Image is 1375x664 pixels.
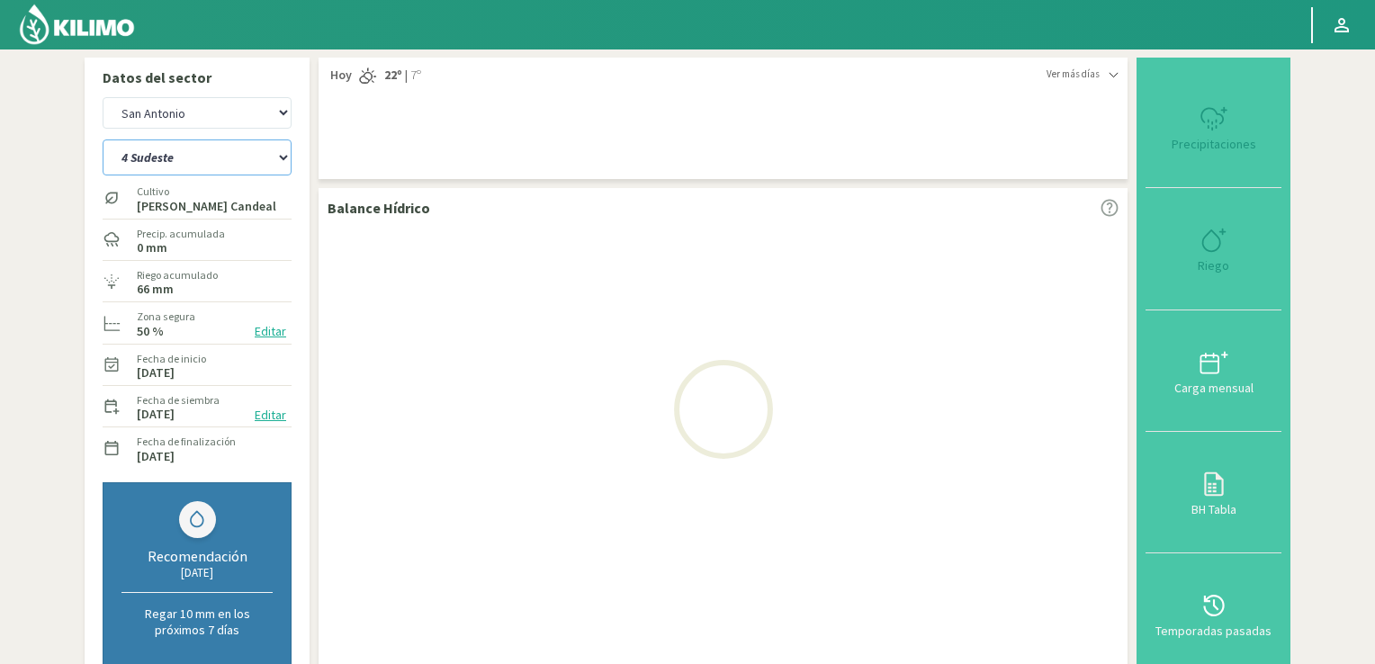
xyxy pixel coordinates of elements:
[1151,138,1276,150] div: Precipitaciones
[328,197,430,219] p: Balance Hídrico
[137,451,175,462] label: [DATE]
[1146,310,1281,432] button: Carga mensual
[1146,188,1281,310] button: Riego
[121,547,273,565] div: Recomendación
[137,283,174,295] label: 66 mm
[137,267,218,283] label: Riego acumulado
[249,405,292,426] button: Editar
[1146,67,1281,188] button: Precipitaciones
[1047,67,1100,82] span: Ver más días
[137,242,167,254] label: 0 mm
[408,67,421,85] span: 7º
[137,326,164,337] label: 50 %
[18,3,136,46] img: Kilimo
[328,67,352,85] span: Hoy
[137,434,236,450] label: Fecha de finalización
[1151,503,1276,516] div: BH Tabla
[137,351,206,367] label: Fecha de inicio
[249,321,292,342] button: Editar
[121,565,273,580] div: [DATE]
[137,184,276,200] label: Cultivo
[384,67,402,83] strong: 22º
[137,367,175,379] label: [DATE]
[405,67,408,85] span: |
[1151,624,1276,637] div: Temporadas pasadas
[103,67,292,88] p: Datos del sector
[634,319,813,499] img: Loading...
[121,606,273,638] p: Regar 10 mm en los próximos 7 días
[137,309,195,325] label: Zona segura
[137,408,175,420] label: [DATE]
[137,201,276,212] label: [PERSON_NAME] Candeal
[137,392,220,408] label: Fecha de siembra
[1151,381,1276,394] div: Carga mensual
[1151,259,1276,272] div: Riego
[1146,432,1281,553] button: BH Tabla
[137,226,225,242] label: Precip. acumulada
